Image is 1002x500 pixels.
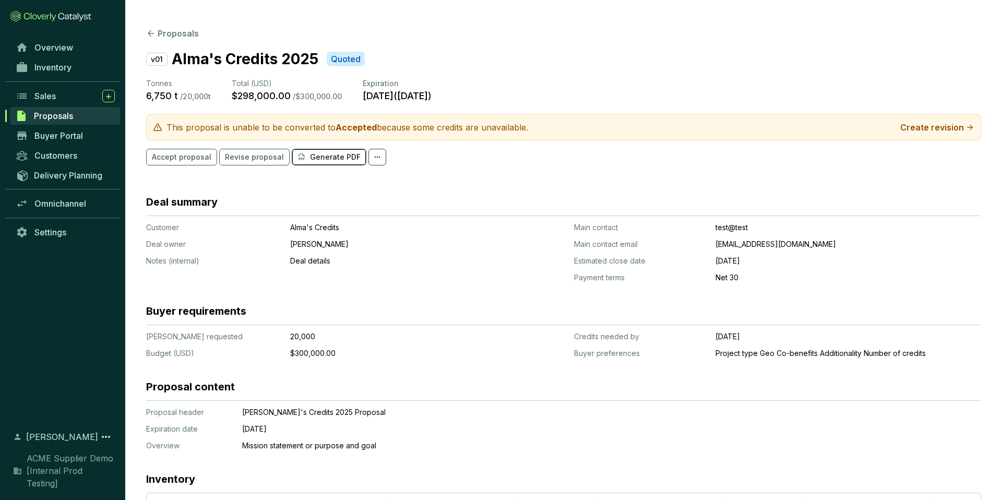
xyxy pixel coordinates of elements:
[146,472,195,486] h3: Inventory
[574,272,707,283] p: Payment terms
[146,407,230,418] p: Proposal header
[34,91,56,101] span: Sales
[10,87,120,105] a: Sales
[146,441,230,451] p: Overview
[146,27,199,40] button: Proposals
[146,90,178,102] p: 6,750 t
[242,441,868,451] p: Mission statement or purpose and goal
[715,222,981,233] p: test@test
[146,222,282,233] p: Customer
[146,304,246,318] h3: Buyer requirements
[574,331,707,342] p: Credits needed by
[34,170,102,181] span: Delivery Planning
[146,349,194,358] span: Budget (USD)
[715,331,981,342] p: [DATE]
[290,222,494,233] p: Alma's Credits
[310,152,361,162] p: Generate PDF
[34,62,71,73] span: Inventory
[574,239,707,249] p: Main contact email
[336,122,377,133] b: Accepted
[34,130,83,141] span: Buyer Portal
[232,79,272,88] span: Total (USD)
[10,147,120,164] a: Customers
[574,348,707,359] p: Buyer preferences
[900,121,974,134] div: Create revision
[166,121,528,134] p: This proposal is unable to be converted to because some credits are unavailable.
[290,331,494,342] p: 20,000
[172,48,318,70] p: Alma's Credits 2025
[363,78,432,89] p: Expiration
[146,195,218,209] h3: Deal summary
[34,150,77,161] span: Customers
[34,227,66,237] span: Settings
[900,121,964,134] p: Create revision
[10,223,120,241] a: Settings
[10,39,120,56] a: Overview
[242,407,868,418] p: [PERSON_NAME]'s Credits 2025 Proposal
[10,195,120,212] a: Omnichannel
[34,198,86,209] span: Omnichannel
[10,127,120,145] a: Buyer Portal
[34,42,73,53] span: Overview
[331,54,361,65] p: Quoted
[715,272,981,283] p: Net 30
[10,166,120,184] a: Delivery Planning
[10,107,120,125] a: Proposals
[27,452,115,490] span: ACME Supplier Demo [Internal Prod Testing]
[180,92,211,101] p: / 20,000 t
[219,149,290,165] button: Revise proposal
[10,58,120,76] a: Inventory
[146,379,235,394] h3: Proposal content
[146,53,168,66] p: v01
[292,149,366,165] button: Generate PDF
[242,424,868,434] p: [DATE]
[574,256,707,266] p: Estimated close date
[293,92,342,101] p: / $300,000.00
[715,348,981,359] p: Project type Geo Co-benefits Additionality Number of credits
[715,239,981,249] p: [EMAIL_ADDRESS][DOMAIN_NAME]
[290,256,494,266] p: Deal details
[146,331,282,342] p: [PERSON_NAME] requested
[146,256,282,266] p: Notes (internal)
[26,431,98,443] span: [PERSON_NAME]
[232,90,291,102] p: $298,000.00
[146,424,230,434] p: Expiration date
[146,239,282,249] p: Deal owner
[34,111,73,121] span: Proposals
[146,78,211,89] p: Tonnes
[574,222,707,233] p: Main contact
[715,256,981,266] p: [DATE]
[290,348,494,359] p: $300,000.00
[363,90,432,102] p: [DATE] ( [DATE] )
[290,239,494,249] p: [PERSON_NAME]
[225,152,284,162] span: Revise proposal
